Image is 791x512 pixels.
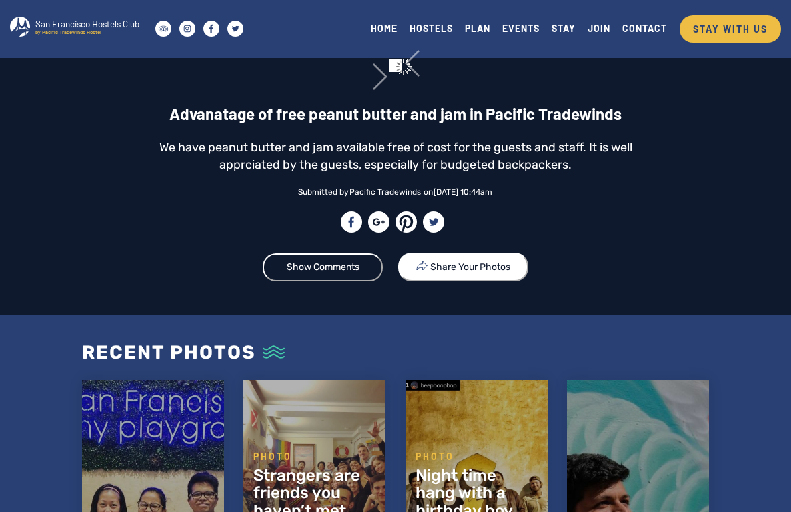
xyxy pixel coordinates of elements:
div: Submitted by [298,187,422,198]
a: HOSTELS [404,19,459,37]
a: ‹ Previous [389,50,436,77]
a: Facebook [341,211,362,233]
div: on [424,187,493,198]
a: HOME [365,19,404,37]
tspan: San Francisco Hostels Club [35,19,139,29]
a: Twitter [423,211,444,233]
a: Pinterest [395,211,417,233]
h2: Recent Photos [82,335,291,370]
h2: Advanatage of free peanut butter and jam in Pacific Tradewinds [129,103,662,125]
a: Google Plus [368,211,389,233]
a: STAY [546,19,582,37]
button: Show Comments [263,253,383,281]
div: Pacific Tradewinds [349,187,421,198]
a: EVENTS [496,19,546,37]
span: PHOTO [253,450,292,467]
a: Next › [358,63,402,90]
span: PHOTO [416,450,454,467]
a: CONTACT [616,19,673,37]
a: JOIN [582,19,616,37]
tspan: by Pacific Tradewinds Hostel [35,29,101,35]
div: [DATE] 10:44am [434,187,492,198]
a: San Francisco Hostels Club by Pacific Tradewinds Hostel [10,9,151,49]
a: PLAN [459,19,496,37]
div: We have peanut butter and jam available free of cost for the guests and staff. It is well apprcia... [129,139,662,173]
button: Share Your Photos [398,253,528,281]
img: loader-7.gif [395,59,412,75]
a: STAY WITH US [680,15,781,43]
